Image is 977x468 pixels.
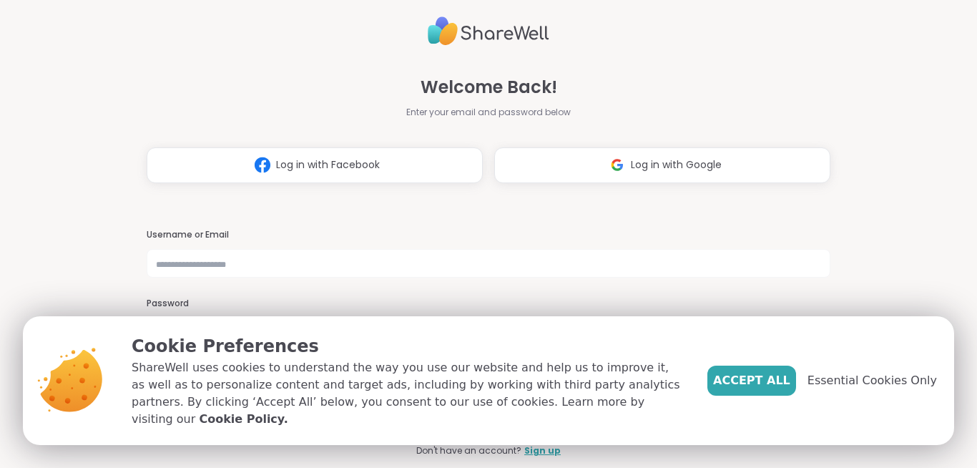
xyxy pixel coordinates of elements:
h3: Username or Email [147,229,830,241]
img: ShareWell Logo [428,11,549,52]
button: Accept All [707,366,796,396]
h3: Password [147,298,830,310]
button: Log in with Google [494,147,830,183]
img: ShareWell Logomark [249,152,276,178]
span: Essential Cookies Only [807,372,937,389]
a: Cookie Policy. [199,411,288,428]
p: ShareWell uses cookies to understand the way you use our website and help us to improve it, as we... [132,359,684,428]
span: Enter your email and password below [406,106,571,119]
a: Sign up [524,444,561,457]
span: Log in with Google [631,157,722,172]
span: Welcome Back! [421,74,557,100]
button: Log in with Facebook [147,147,483,183]
p: Cookie Preferences [132,333,684,359]
span: Don't have an account? [416,444,521,457]
img: ShareWell Logomark [604,152,631,178]
span: Accept All [713,372,790,389]
span: Log in with Facebook [276,157,380,172]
